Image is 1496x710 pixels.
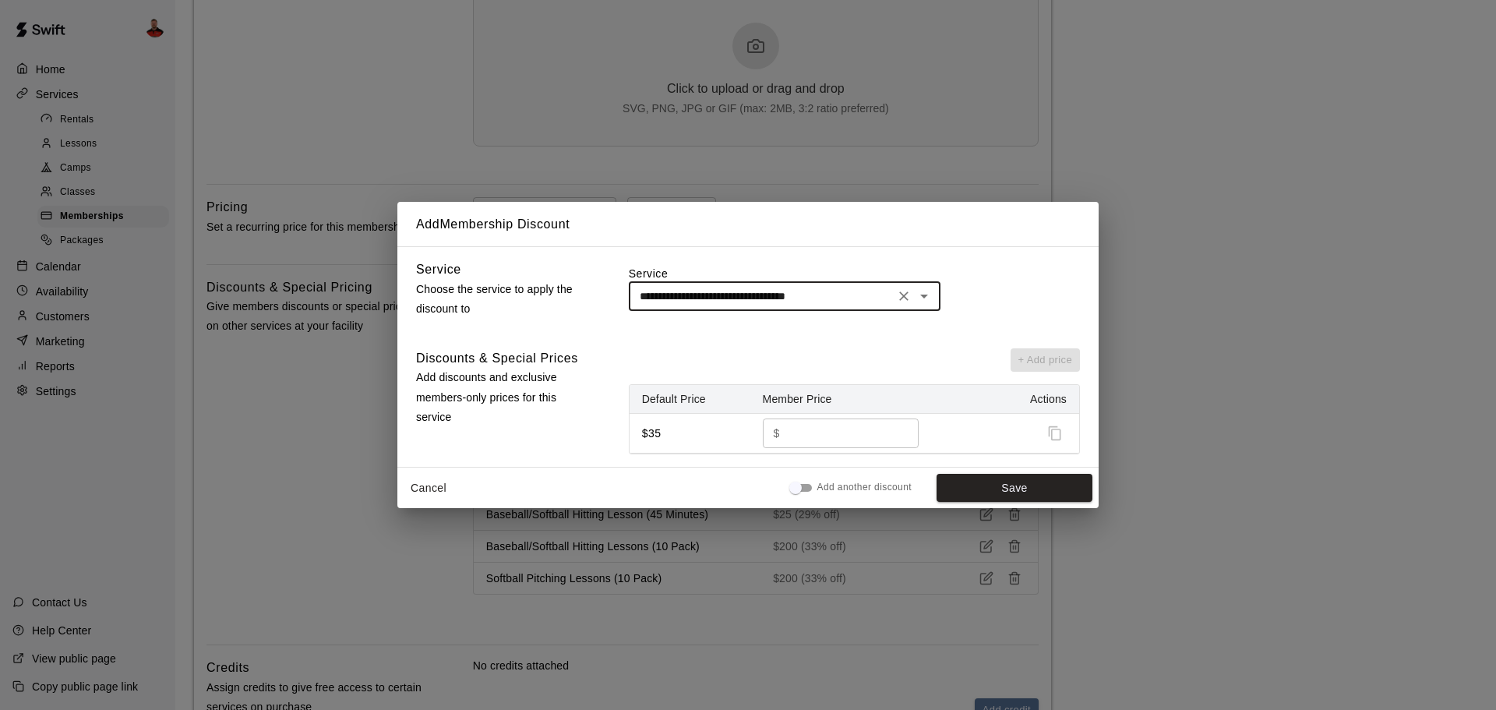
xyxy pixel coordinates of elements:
p: Add discounts and exclusive members-only prices for this service [416,368,589,427]
p: Choose the service to apply the discount to [416,280,589,319]
th: Actions [996,385,1079,414]
p: $ [774,426,780,442]
p: $35 [642,426,738,442]
button: Open [913,285,935,307]
th: Default Price [630,385,750,414]
th: Member Price [750,385,996,414]
h6: Service [416,260,461,280]
h6: Discounts & Special Prices [416,348,578,369]
span: Add another discount [817,480,912,496]
h2: Add Membership Discount [397,202,1099,247]
button: Save [937,474,1092,503]
label: Service [629,266,1080,281]
button: Cancel [404,474,453,503]
button: Clear [893,285,915,307]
